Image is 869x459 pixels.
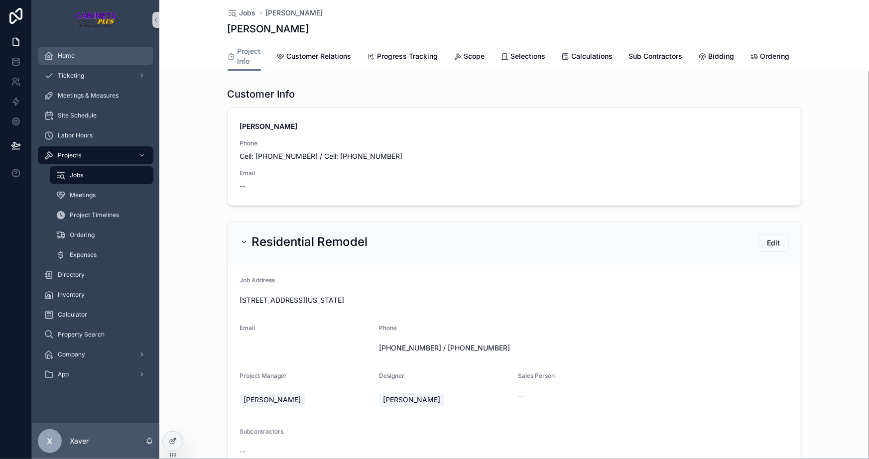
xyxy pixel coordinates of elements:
[266,8,323,18] a: [PERSON_NAME]
[228,8,256,18] a: Jobs
[709,51,735,61] span: Bidding
[379,343,789,353] span: [PHONE_NUMBER] / [PHONE_NUMBER]
[511,51,546,61] span: Selections
[38,345,153,363] a: Company
[38,146,153,164] a: Projects
[759,234,789,252] button: Edit
[50,206,153,224] a: Project Timelines
[58,331,105,339] span: Property Search
[750,47,790,67] a: Ordering
[760,51,790,61] span: Ordering
[58,52,75,60] span: Home
[38,87,153,105] a: Meetings & Measures
[240,447,246,457] span: --
[38,266,153,284] a: Directory
[368,47,438,67] a: Progress Tracking
[58,271,85,279] span: Directory
[240,324,255,332] span: Email
[240,151,789,161] span: Cell: [PHONE_NUMBER] / Cell: [PHONE_NUMBER]
[240,8,256,18] span: Jobs
[38,126,153,144] a: Labor Hours
[240,139,789,147] span: Phone
[240,428,284,435] span: Subcontractors
[58,350,85,358] span: Company
[572,51,613,61] span: Calculations
[70,436,89,446] p: Xaver
[58,131,93,139] span: Labor Hours
[252,234,368,250] h2: Residential Remodel
[629,47,683,67] a: Sub Contractors
[240,122,298,130] strong: [PERSON_NAME]
[562,47,613,67] a: Calculations
[70,211,119,219] span: Project Timelines
[75,12,117,28] img: App logo
[240,181,246,191] span: --
[38,306,153,324] a: Calculator
[38,47,153,65] a: Home
[38,326,153,344] a: Property Search
[699,47,735,67] a: Bidding
[383,395,440,405] span: [PERSON_NAME]
[767,238,780,248] span: Edit
[58,72,84,80] span: Ticketing
[228,42,261,71] a: Project Info
[38,286,153,304] a: Inventory
[58,311,87,319] span: Calculator
[70,191,96,199] span: Meetings
[58,291,85,299] span: Inventory
[228,22,309,36] h1: [PERSON_NAME]
[518,372,555,379] span: Sales Person
[58,112,97,119] span: Site Schedule
[238,46,261,66] span: Project Info
[240,372,287,379] span: Project Manager
[240,295,789,305] span: [STREET_ADDRESS][US_STATE]
[50,226,153,244] a: Ordering
[277,47,352,67] a: Customer Relations
[50,186,153,204] a: Meetings
[240,276,275,284] span: Job Address
[32,40,159,396] div: scrollable content
[70,251,97,259] span: Expenses
[50,246,153,264] a: Expenses
[240,169,789,177] span: Email
[58,92,119,100] span: Meetings & Measures
[58,151,81,159] span: Projects
[47,435,53,447] span: X
[58,370,69,378] span: App
[501,47,546,67] a: Selections
[464,51,485,61] span: Scope
[38,107,153,124] a: Site Schedule
[70,231,95,239] span: Ordering
[38,365,153,383] a: App
[244,395,301,405] span: [PERSON_NAME]
[70,171,83,179] span: Jobs
[629,51,683,61] span: Sub Contractors
[379,372,404,379] span: Designer
[518,391,524,401] span: --
[377,51,438,61] span: Progress Tracking
[379,324,397,332] span: Phone
[228,87,295,101] h1: Customer Info
[454,47,485,67] a: Scope
[38,67,153,85] a: Ticketing
[50,166,153,184] a: Jobs
[287,51,352,61] span: Customer Relations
